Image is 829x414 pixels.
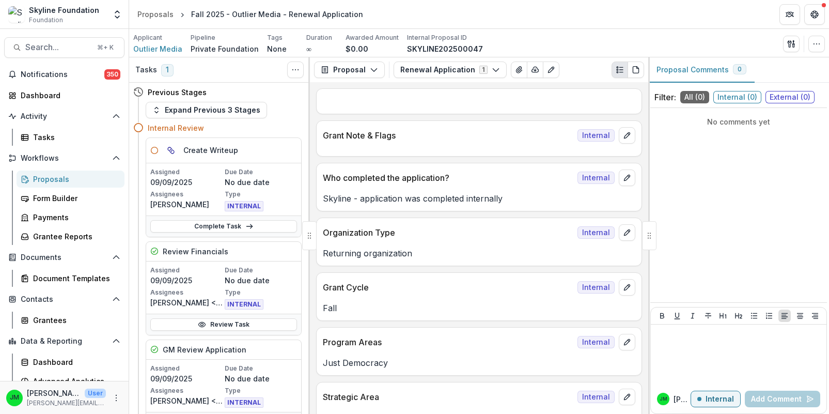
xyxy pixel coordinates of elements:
[85,389,106,398] p: User
[323,302,635,314] p: Fall
[150,373,223,384] p: 09/09/2025
[4,66,124,83] button: Notifications350
[17,312,124,329] a: Grantees
[17,129,124,146] a: Tasks
[21,154,108,163] span: Workflows
[779,4,800,25] button: Partners
[225,373,297,384] p: No due date
[738,66,742,73] span: 0
[191,33,215,42] p: Pipeline
[225,275,297,286] p: No due date
[407,33,467,42] p: Internal Proposal ID
[713,91,761,103] span: Internal ( 0 )
[150,266,223,275] p: Assigned
[577,172,615,184] span: Internal
[21,253,108,262] span: Documents
[323,247,635,259] p: Returning organization
[809,310,821,322] button: Align Right
[4,87,124,104] a: Dashboard
[135,66,157,74] h3: Tasks
[225,177,297,188] p: No due date
[4,249,124,266] button: Open Documents
[110,392,122,404] button: More
[619,279,635,296] button: edit
[306,33,332,42] p: Duration
[148,87,207,98] h4: Previous Stages
[4,108,124,125] button: Open Activity
[225,386,297,395] p: Type
[323,281,573,294] p: Grant Cycle
[656,310,668,322] button: Bold
[150,275,223,286] p: 09/09/2025
[763,310,775,322] button: Ordered List
[717,310,729,322] button: Heading 1
[225,201,263,211] span: INTERNAL
[150,220,297,233] a: Complete Task
[4,333,124,349] button: Open Data & Reporting
[267,33,283,42] p: Tags
[27,388,81,398] p: [PERSON_NAME]
[150,288,223,297] p: Assignees
[778,310,791,322] button: Align Left
[323,336,573,348] p: Program Areas
[543,62,559,78] button: Edit as form
[225,190,297,199] p: Type
[148,122,204,133] h4: Internal Review
[146,102,267,118] button: Expand Previous 3 Stages
[323,357,635,369] p: Just Democracy
[21,337,108,346] span: Data & Reporting
[225,364,297,373] p: Due Date
[654,91,676,103] p: Filter:
[21,90,116,101] div: Dashboard
[577,391,615,403] span: Internal
[161,64,174,76] span: 1
[323,192,635,205] p: Skyline - application was completed internally
[150,364,223,373] p: Assigned
[17,228,124,245] a: Grantee Reports
[612,62,628,78] button: Plaintext view
[765,91,815,103] span: External ( 0 )
[794,310,806,322] button: Align Center
[680,91,709,103] span: All ( 0 )
[619,224,635,241] button: edit
[314,62,385,78] button: Proposal
[577,129,615,142] span: Internal
[654,116,823,127] p: No comments yet
[29,5,99,16] div: Skyline Foundation
[150,167,223,177] p: Assigned
[732,310,745,322] button: Heading 2
[346,33,399,42] p: Awarded Amount
[33,193,116,204] div: Form Builder
[133,43,182,54] span: Outlier Media
[628,62,644,78] button: PDF view
[346,43,368,54] p: $0.00
[21,70,104,79] span: Notifications
[17,270,124,287] a: Document Templates
[17,373,124,390] a: Advanced Analytics
[748,310,760,322] button: Bullet List
[110,4,124,25] button: Open entity switcher
[10,394,19,401] div: Jenny Montoya
[394,62,507,78] button: Renewal Application1
[150,297,223,308] p: [PERSON_NAME] <[PERSON_NAME][EMAIL_ADDRESS][DOMAIN_NAME]>
[95,42,116,53] div: ⌘ + K
[17,209,124,226] a: Payments
[163,344,246,355] h5: GM Review Application
[691,391,741,407] button: Internal
[323,226,573,239] p: Organization Type
[163,142,179,159] button: View dependent tasks
[225,299,263,310] span: INTERNAL
[4,291,124,308] button: Open Contacts
[577,226,615,239] span: Internal
[702,310,714,322] button: Strike
[29,16,63,25] span: Foundation
[619,127,635,144] button: edit
[183,145,238,156] h5: Create Writeup
[323,129,573,142] p: Grant Note & Flags
[225,266,297,275] p: Due Date
[745,391,820,407] button: Add Comment
[33,132,116,143] div: Tasks
[133,33,162,42] p: Applicant
[33,212,116,223] div: Payments
[619,334,635,350] button: edit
